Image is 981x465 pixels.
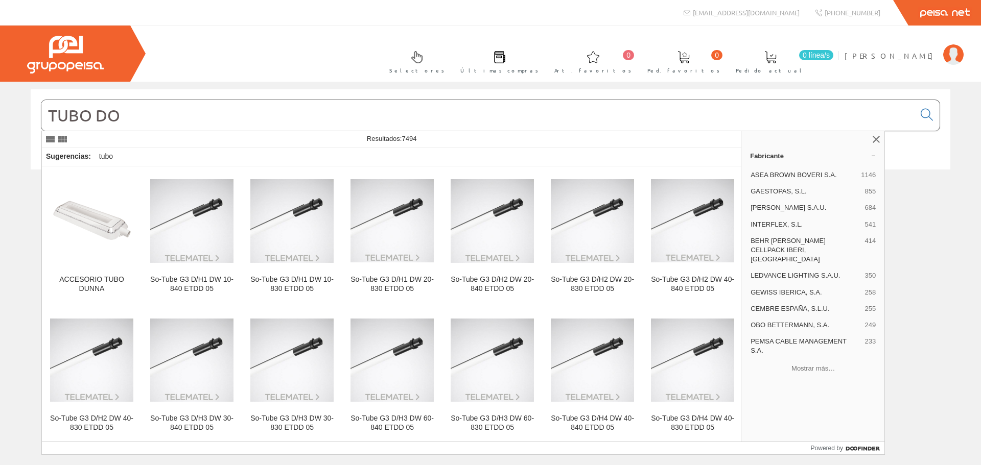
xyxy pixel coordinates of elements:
div: So-Tube G3 D/H2 DW 40-840 ETDD 05 [651,275,734,293]
span: OBO BETTERMANN, S.A. [751,321,860,330]
a: So-Tube G3 D/H1 DW 20-830 ETDD 05 So-Tube G3 D/H1 DW 20-830 ETDD 05 [342,167,442,305]
span: INTERFLEX, S.L. [751,220,860,229]
div: So-Tube G3 D/H3 DW 60-830 ETDD 05 [451,414,534,432]
span: LEDVANCE LIGHTING S.A.U. [751,271,860,280]
span: 684 [865,203,876,212]
span: Últimas compras [460,65,539,76]
span: CEMBRE ESPAÑA, S.L.U. [751,304,860,313]
a: So-Tube G3 D/H2 DW 20-830 ETDD 05 So-Tube G3 D/H2 DW 20-830 ETDD 05 [543,167,642,305]
span: [EMAIL_ADDRESS][DOMAIN_NAME] [693,8,800,17]
img: Grupo Peisa [27,36,104,74]
span: [PERSON_NAME] S.A.U. [751,203,860,212]
span: PEMSA CABLE MANAGEMENT S.A. [751,337,860,355]
a: ACCESORIO TUBO DUNNA ACCESORIO TUBO DUNNA [42,167,142,305]
span: Resultados: [367,135,417,142]
span: 350 [865,271,876,280]
div: © Grupo Peisa [31,182,950,191]
a: So-Tube G3 D/H3 DW 30-830 ETDD 05 So-Tube G3 D/H3 DW 30-830 ETDD 05 [242,306,342,444]
img: So-Tube G3 D/H2 DW 40-830 ETDD 05 [50,319,133,402]
span: 7494 [402,135,416,142]
div: So-Tube G3 D/H3 DW 30-830 ETDD 05 [250,414,334,432]
div: So-Tube G3 D/H2 DW 20-830 ETDD 05 [551,275,634,293]
span: [PHONE_NUMBER] [825,8,880,17]
span: BEHR [PERSON_NAME] CELLPACK IBERI,[GEOGRAPHIC_DATA] [751,236,860,264]
span: 414 [865,236,876,264]
a: So-Tube G3 D/H3 DW 60-830 ETDD 05 So-Tube G3 D/H3 DW 60-830 ETDD 05 [442,306,542,444]
span: 541 [865,220,876,229]
span: Pedido actual [736,65,805,76]
img: So-Tube G3 D/H1 DW 10-830 ETDD 05 [250,179,334,262]
div: So-Tube G3 D/H4 DW 40-830 ETDD 05 [651,414,734,432]
span: 249 [865,321,876,330]
a: So-Tube G3 D/H4 DW 40-830 ETDD 05 So-Tube G3 D/H4 DW 40-830 ETDD 05 [643,306,742,444]
img: So-Tube G3 D/H1 DW 20-830 ETDD 05 [351,179,434,262]
img: So-Tube G3 D/H2 DW 20-840 ETDD 05 [451,179,534,262]
a: Selectores [379,42,450,80]
span: 233 [865,337,876,355]
a: Últimas compras [450,42,544,80]
a: So-Tube G3 D/H4 DW 40-840 ETDD 05 So-Tube G3 D/H4 DW 40-840 ETDD 05 [543,306,642,444]
img: So-Tube G3 D/H3 DW 60-840 ETDD 05 [351,319,434,402]
img: So-Tube G3 D/H1 DW 10-840 ETDD 05 [150,179,233,262]
span: 1146 [861,170,876,180]
span: Selectores [389,65,445,76]
span: 0 [623,50,634,60]
span: Ped. favoritos [647,65,720,76]
div: So-Tube G3 D/H3 DW 30-840 ETDD 05 [150,414,233,432]
img: So-Tube G3 D/H4 DW 40-830 ETDD 05 [651,319,734,402]
div: So-Tube G3 D/H1 DW 10-840 ETDD 05 [150,275,233,293]
span: 258 [865,288,876,297]
div: So-Tube G3 D/H2 DW 40-830 ETDD 05 [50,414,133,432]
span: 0 [711,50,722,60]
a: So-Tube G3 D/H2 DW 40-840 ETDD 05 So-Tube G3 D/H2 DW 40-840 ETDD 05 [643,167,742,305]
span: 855 [865,187,876,196]
div: So-Tube G3 D/H1 DW 20-830 ETDD 05 [351,275,434,293]
div: So-Tube G3 D/H2 DW 20-840 ETDD 05 [451,275,534,293]
span: [PERSON_NAME] [845,51,938,61]
div: So-Tube G3 D/H3 DW 60-840 ETDD 05 [351,414,434,432]
img: So-Tube G3 D/H4 DW 40-840 ETDD 05 [551,319,634,402]
a: So-Tube G3 D/H3 DW 60-840 ETDD 05 So-Tube G3 D/H3 DW 60-840 ETDD 05 [342,306,442,444]
div: tubo [95,148,117,166]
div: Sugerencias: [42,150,93,164]
a: Powered by [811,442,885,454]
span: GAESTOPAS, S.L. [751,187,860,196]
a: So-Tube G3 D/H1 DW 10-840 ETDD 05 So-Tube G3 D/H1 DW 10-840 ETDD 05 [142,167,242,305]
div: So-Tube G3 D/H4 DW 40-840 ETDD 05 [551,414,634,432]
button: Mostrar más… [746,360,880,377]
input: Buscar... [41,100,915,131]
a: Fabricante [742,148,884,164]
div: So-Tube G3 D/H1 DW 10-830 ETDD 05 [250,275,334,293]
div: ACCESORIO TUBO DUNNA [50,275,133,293]
span: 0 línea/s [799,50,833,60]
img: So-Tube G3 D/H3 DW 30-830 ETDD 05 [250,319,334,402]
span: Powered by [811,444,843,453]
img: So-Tube G3 D/H2 DW 20-830 ETDD 05 [551,179,634,262]
a: So-Tube G3 D/H3 DW 30-840 ETDD 05 So-Tube G3 D/H3 DW 30-840 ETDD 05 [142,306,242,444]
span: ASEA BROWN BOVERI S.A. [751,170,857,180]
a: So-Tube G3 D/H2 DW 20-840 ETDD 05 So-Tube G3 D/H2 DW 20-840 ETDD 05 [442,167,542,305]
a: So-Tube G3 D/H1 DW 10-830 ETDD 05 So-Tube G3 D/H1 DW 10-830 ETDD 05 [242,167,342,305]
span: Art. favoritos [554,65,632,76]
img: So-Tube G3 D/H3 DW 30-840 ETDD 05 [150,319,233,402]
span: GEWISS IBERICA, S.A. [751,288,860,297]
img: So-Tube G3 D/H2 DW 40-840 ETDD 05 [651,179,734,262]
a: [PERSON_NAME] [845,42,964,52]
img: So-Tube G3 D/H3 DW 60-830 ETDD 05 [451,319,534,402]
img: ACCESORIO TUBO DUNNA [50,191,133,250]
span: 255 [865,304,876,313]
a: So-Tube G3 D/H2 DW 40-830 ETDD 05 So-Tube G3 D/H2 DW 40-830 ETDD 05 [42,306,142,444]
